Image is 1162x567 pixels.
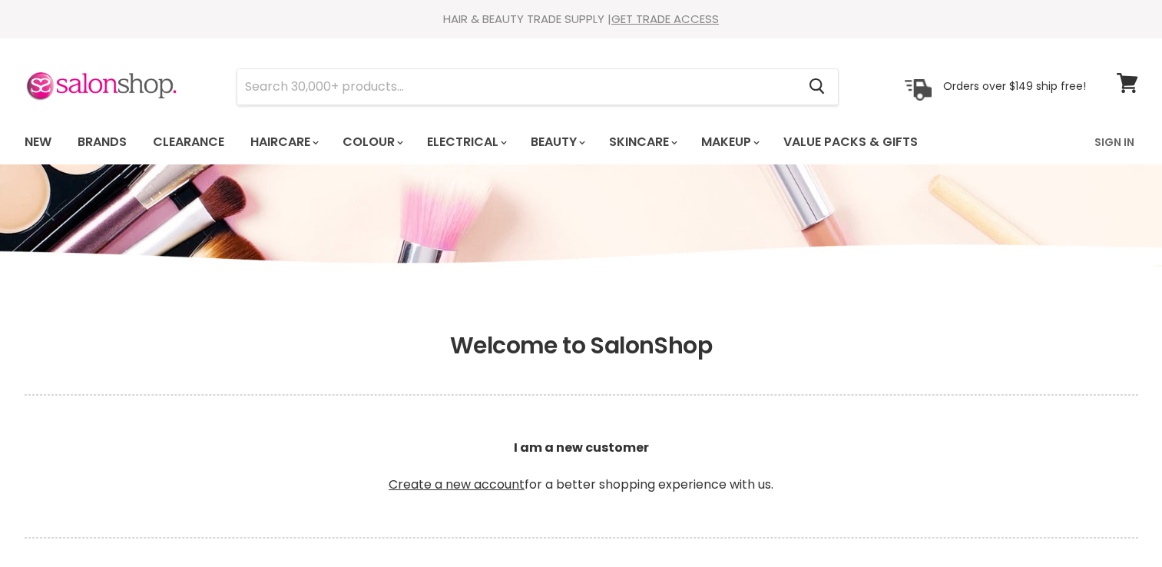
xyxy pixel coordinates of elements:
[239,126,328,158] a: Haircare
[25,402,1138,531] p: for a better shopping experience with us.
[598,126,687,158] a: Skincare
[690,126,769,158] a: Makeup
[519,126,594,158] a: Beauty
[237,69,797,104] input: Search
[13,126,63,158] a: New
[389,476,525,493] a: Create a new account
[797,69,838,104] button: Search
[141,126,236,158] a: Clearance
[772,126,929,158] a: Value Packs & Gifts
[5,120,1157,164] nav: Main
[943,79,1086,93] p: Orders over $149 ship free!
[1085,126,1144,158] a: Sign In
[5,12,1157,27] div: HAIR & BEAUTY TRADE SUPPLY |
[237,68,839,105] form: Product
[611,11,719,27] a: GET TRADE ACCESS
[514,439,649,456] b: I am a new customer
[415,126,516,158] a: Electrical
[25,332,1138,360] h1: Welcome to SalonShop
[331,126,412,158] a: Colour
[13,120,1008,164] ul: Main menu
[66,126,138,158] a: Brands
